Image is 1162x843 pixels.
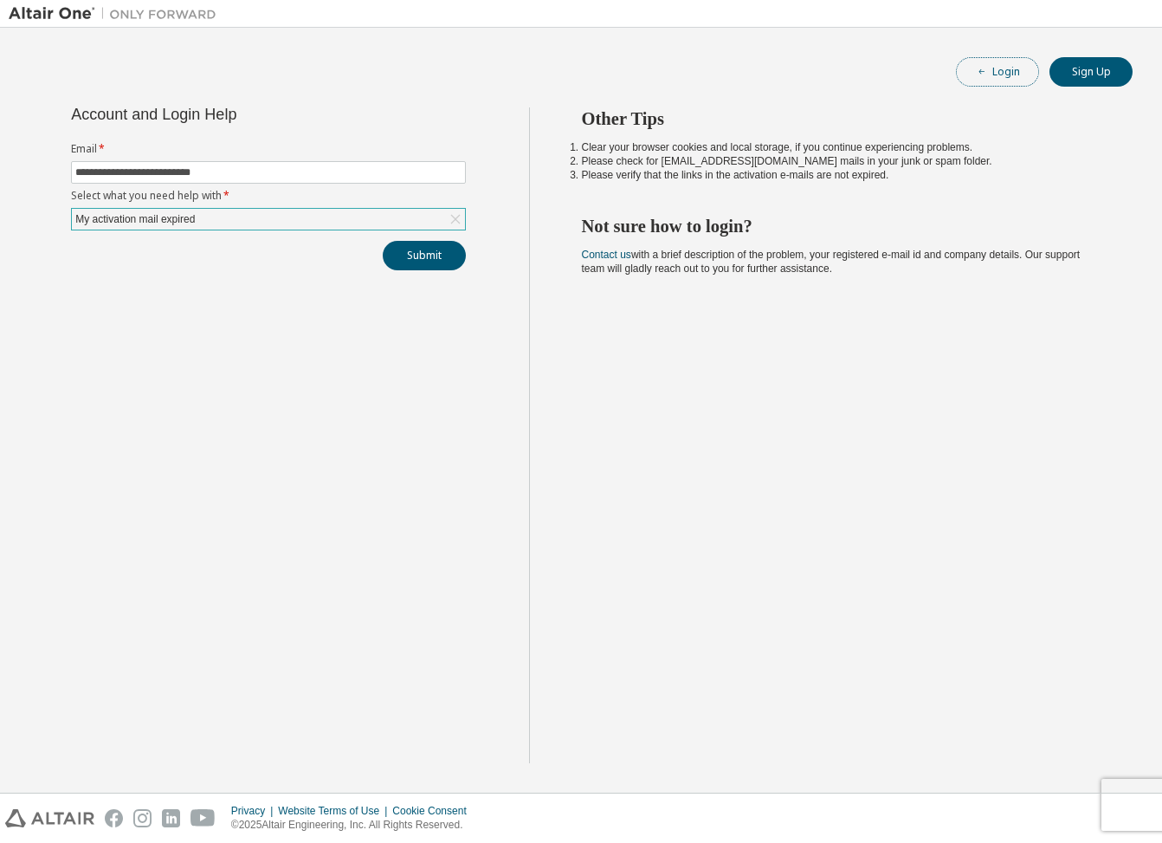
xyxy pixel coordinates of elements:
h2: Not sure how to login? [582,215,1102,237]
img: linkedin.svg [162,809,180,827]
div: My activation mail expired [73,210,197,229]
button: Sign Up [1049,57,1133,87]
div: My activation mail expired [72,209,465,230]
label: Select what you need help with [71,189,466,203]
div: Privacy [231,804,278,818]
img: facebook.svg [105,809,123,827]
p: © 2025 Altair Engineering, Inc. All Rights Reserved. [231,818,477,833]
img: youtube.svg [190,809,216,827]
h2: Other Tips [582,107,1102,130]
div: Cookie Consent [392,804,476,818]
li: Please verify that the links in the activation e-mails are not expired. [582,168,1102,182]
button: Submit [383,241,466,270]
img: instagram.svg [133,809,152,827]
li: Clear your browser cookies and local storage, if you continue experiencing problems. [582,140,1102,154]
a: Contact us [582,249,631,261]
img: Altair One [9,5,225,23]
div: Website Terms of Use [278,804,392,818]
span: with a brief description of the problem, your registered e-mail id and company details. Our suppo... [582,249,1081,275]
label: Email [71,142,466,156]
img: altair_logo.svg [5,809,94,827]
button: Login [956,57,1039,87]
div: Account and Login Help [71,107,387,121]
li: Please check for [EMAIL_ADDRESS][DOMAIN_NAME] mails in your junk or spam folder. [582,154,1102,168]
